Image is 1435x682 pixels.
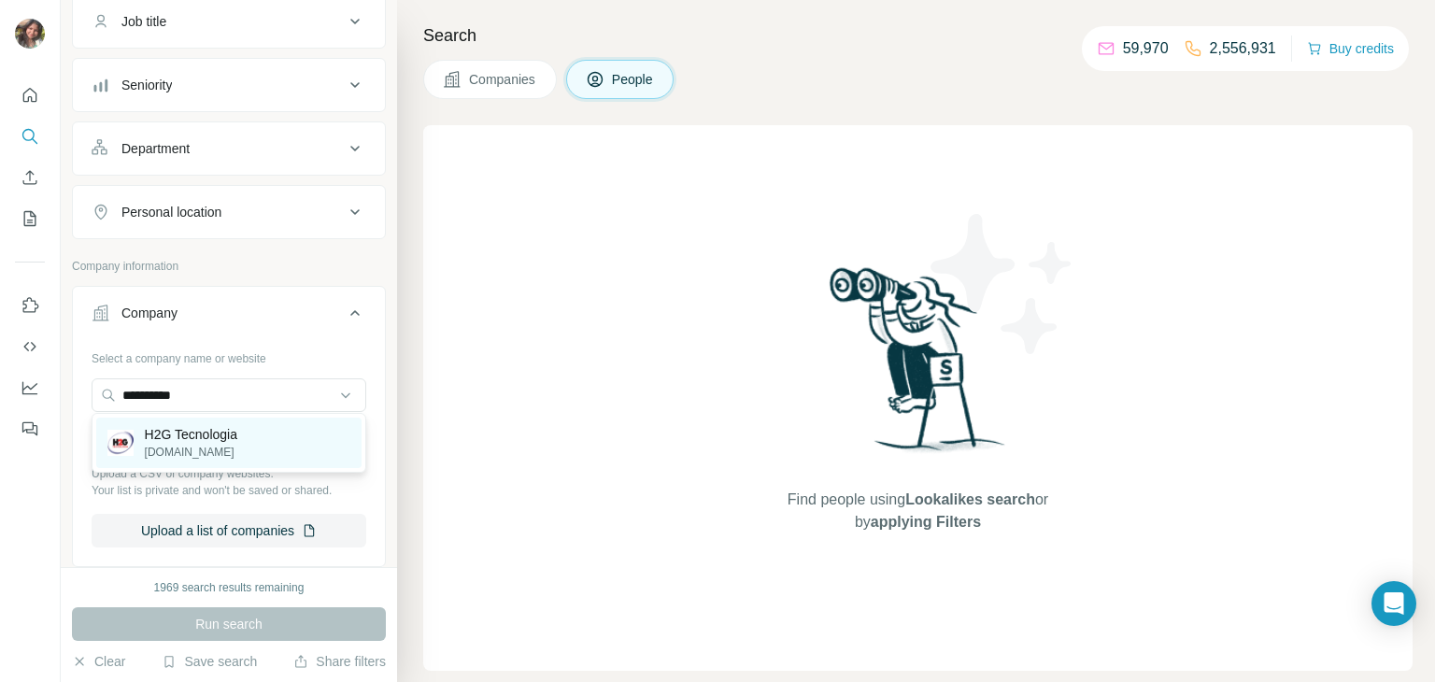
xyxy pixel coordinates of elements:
button: Quick start [15,78,45,112]
button: Dashboard [15,371,45,405]
img: Surfe Illustration - Stars [918,200,1087,368]
button: Company [73,291,385,343]
p: 59,970 [1123,37,1169,60]
img: Surfe Illustration - Woman searching with binoculars [821,263,1016,471]
button: My lists [15,202,45,235]
button: Personal location [73,190,385,234]
span: Lookalikes search [905,491,1035,507]
button: Buy credits [1307,36,1394,62]
p: H2G Tecnologia [145,425,237,444]
div: Open Intercom Messenger [1371,581,1416,626]
div: Select a company name or website [92,343,366,367]
button: Use Surfe API [15,330,45,363]
span: applying Filters [871,514,981,530]
div: Personal location [121,203,221,221]
div: Seniority [121,76,172,94]
p: Upload a CSV of company websites. [92,465,366,482]
button: Seniority [73,63,385,107]
div: 1969 search results remaining [154,579,305,596]
button: Clear [72,652,125,671]
button: Share filters [293,652,386,671]
div: Company [121,304,178,322]
button: Feedback [15,412,45,446]
button: Search [15,120,45,153]
button: Use Surfe on LinkedIn [15,289,45,322]
p: Your list is private and won't be saved or shared. [92,482,366,499]
img: Avatar [15,19,45,49]
p: 2,556,931 [1210,37,1276,60]
h4: Search [423,22,1413,49]
img: H2G Tecnologia [107,430,134,456]
span: People [612,70,655,89]
span: Find people using or by [768,489,1067,533]
button: Upload a list of companies [92,514,366,547]
p: Company information [72,258,386,275]
div: Department [121,139,190,158]
div: Job title [121,12,166,31]
p: [DOMAIN_NAME] [145,444,237,461]
button: Department [73,126,385,171]
button: Save search [162,652,257,671]
span: Companies [469,70,537,89]
button: Enrich CSV [15,161,45,194]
